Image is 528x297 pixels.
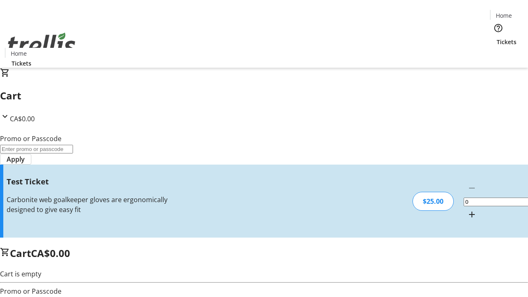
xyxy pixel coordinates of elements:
[7,195,187,214] div: Carbonite web goalkeeper gloves are ergonomically designed to give easy fit
[496,11,512,20] span: Home
[7,176,187,187] h3: Test Ticket
[412,192,454,211] div: $25.00
[5,49,32,58] a: Home
[490,46,507,63] button: Cart
[31,246,70,260] span: CA$0.00
[464,206,480,223] button: Increment by one
[7,154,25,164] span: Apply
[5,24,78,65] img: Orient E2E Organization lpDLnQB6nZ's Logo
[10,114,35,123] span: CA$0.00
[11,49,27,58] span: Home
[490,38,523,46] a: Tickets
[490,11,517,20] a: Home
[12,59,31,68] span: Tickets
[5,59,38,68] a: Tickets
[490,20,507,36] button: Help
[497,38,516,46] span: Tickets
